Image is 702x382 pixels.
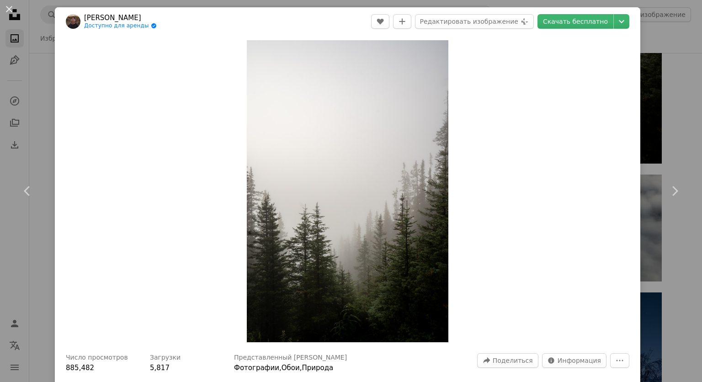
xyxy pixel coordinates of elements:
button: Увеличьте масштаб этого изображения [247,40,448,342]
ya-tr-span: Загрузки [150,354,181,361]
span: 5,817 [150,364,170,372]
ya-tr-span: Скачать бесплатно [543,15,608,28]
a: Обои [282,364,300,372]
ya-tr-span: Информация [558,357,601,364]
button: Больше Действий [610,353,629,368]
a: [PERSON_NAME] [84,13,157,22]
ya-tr-span: Число просмотров [66,354,128,361]
button: Выберите размер загрузки [614,14,629,29]
a: Природа [302,364,333,372]
button: Добавить в коллекцию [393,14,411,29]
ya-tr-span: , [279,364,282,372]
ya-tr-span: [PERSON_NAME] [84,14,141,22]
a: Далее [647,147,702,235]
ya-tr-span: Поделиться [493,357,533,364]
button: Редактировать изображение [415,14,534,29]
ya-tr-span: Доступно для аренды [84,22,149,30]
button: Статистика по этому изображению [542,353,606,368]
ya-tr-span: Редактировать изображение [420,15,518,28]
a: Скачать бесплатно [537,14,613,29]
a: Доступно для аренды [84,22,157,30]
img: Высокие вечнозелёные деревья, окутанные густым туманом. [247,40,448,342]
button: Поделитесь этим изображением [477,353,538,368]
ya-tr-span: Представленный [PERSON_NAME] [234,354,347,361]
img: Зайдите в профиль Тима Амфриса [66,14,80,29]
a: Фотографии [234,364,279,372]
button: Нравится [371,14,389,29]
span: 885,482 [66,364,94,372]
ya-tr-span: , [300,364,302,372]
